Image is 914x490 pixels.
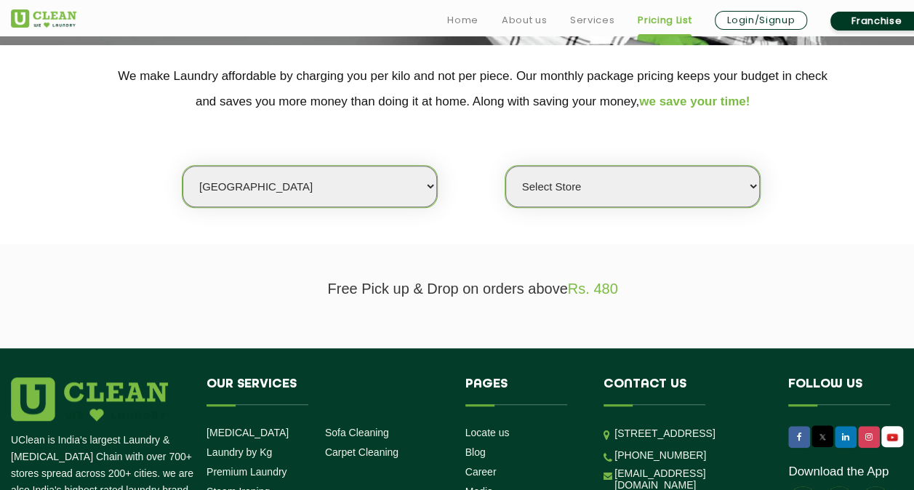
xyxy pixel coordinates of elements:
img: UClean Laundry and Dry Cleaning [11,9,76,28]
p: [STREET_ADDRESS] [614,425,766,442]
a: Services [570,12,614,29]
a: About us [502,12,547,29]
a: Locate us [465,427,510,438]
a: Sofa Cleaning [325,427,389,438]
a: Download the App [788,465,889,479]
span: Rs. 480 [568,281,618,297]
h4: Pages [465,377,582,405]
a: Home [447,12,478,29]
a: Premium Laundry [207,466,287,478]
a: Login/Signup [715,11,807,30]
a: Pricing List [638,12,691,29]
a: Laundry by Kg [207,446,272,458]
h4: Our Services [207,377,444,405]
img: UClean Laundry and Dry Cleaning [883,430,902,445]
h4: Contact us [604,377,766,405]
img: logo.png [11,377,168,421]
a: Career [465,466,497,478]
a: [MEDICAL_DATA] [207,427,289,438]
a: Carpet Cleaning [325,446,398,458]
a: [PHONE_NUMBER] [614,449,706,461]
a: Blog [465,446,486,458]
span: we save your time! [639,95,750,108]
